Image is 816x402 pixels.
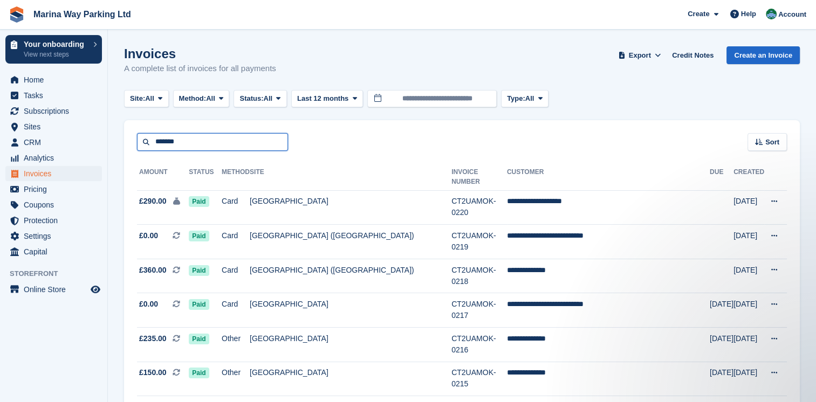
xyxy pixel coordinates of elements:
[139,333,167,344] span: £235.00
[222,362,250,396] td: Other
[206,93,215,104] span: All
[733,259,764,293] td: [DATE]
[189,265,209,276] span: Paid
[5,35,102,64] a: Your onboarding View next steps
[24,244,88,259] span: Capital
[137,164,189,191] th: Amount
[124,46,276,61] h1: Invoices
[145,93,154,104] span: All
[189,334,209,344] span: Paid
[239,93,263,104] span: Status:
[189,299,209,310] span: Paid
[222,164,250,191] th: Method
[250,190,451,225] td: [GEOGRAPHIC_DATA]
[24,88,88,103] span: Tasks
[451,328,507,362] td: CT2UAMOK-0216
[89,283,102,296] a: Preview store
[189,368,209,378] span: Paid
[130,93,145,104] span: Site:
[733,190,764,225] td: [DATE]
[710,164,733,191] th: Due
[733,293,764,328] td: [DATE]
[629,50,651,61] span: Export
[451,259,507,293] td: CT2UAMOK-0218
[24,103,88,119] span: Subscriptions
[451,190,507,225] td: CT2UAMOK-0220
[451,164,507,191] th: Invoice Number
[451,225,507,259] td: CT2UAMOK-0219
[139,196,167,207] span: £290.00
[222,225,250,259] td: Card
[24,282,88,297] span: Online Store
[139,230,158,241] span: £0.00
[179,93,207,104] span: Method:
[5,135,102,150] a: menu
[124,90,169,108] button: Site: All
[24,72,88,87] span: Home
[5,282,102,297] a: menu
[297,93,348,104] span: Last 12 months
[5,88,102,103] a: menu
[250,225,451,259] td: [GEOGRAPHIC_DATA] ([GEOGRAPHIC_DATA])
[250,164,451,191] th: Site
[222,293,250,328] td: Card
[733,164,764,191] th: Created
[5,182,102,197] a: menu
[222,190,250,225] td: Card
[124,63,276,75] p: A complete list of invoices for all payments
[5,197,102,212] a: menu
[710,362,733,396] td: [DATE]
[5,166,102,181] a: menu
[451,362,507,396] td: CT2UAMOK-0215
[291,90,363,108] button: Last 12 months
[733,225,764,259] td: [DATE]
[10,268,107,279] span: Storefront
[189,196,209,207] span: Paid
[24,40,88,48] p: Your onboarding
[778,9,806,20] span: Account
[501,90,548,108] button: Type: All
[726,46,800,64] a: Create an Invoice
[222,259,250,293] td: Card
[5,244,102,259] a: menu
[189,164,222,191] th: Status
[710,293,733,328] td: [DATE]
[250,362,451,396] td: [GEOGRAPHIC_DATA]
[668,46,718,64] a: Credit Notes
[507,93,525,104] span: Type:
[5,119,102,134] a: menu
[710,328,733,362] td: [DATE]
[741,9,756,19] span: Help
[5,228,102,244] a: menu
[264,93,273,104] span: All
[24,150,88,165] span: Analytics
[765,137,779,148] span: Sort
[5,213,102,228] a: menu
[24,119,88,134] span: Sites
[733,328,764,362] td: [DATE]
[24,197,88,212] span: Coupons
[733,362,764,396] td: [DATE]
[234,90,286,108] button: Status: All
[24,213,88,228] span: Protection
[139,299,158,310] span: £0.00
[451,293,507,328] td: CT2UAMOK-0217
[688,9,709,19] span: Create
[173,90,230,108] button: Method: All
[250,328,451,362] td: [GEOGRAPHIC_DATA]
[139,367,167,378] span: £150.00
[24,166,88,181] span: Invoices
[24,135,88,150] span: CRM
[525,93,534,104] span: All
[250,259,451,293] td: [GEOGRAPHIC_DATA] ([GEOGRAPHIC_DATA])
[139,265,167,276] span: £360.00
[24,182,88,197] span: Pricing
[24,50,88,59] p: View next steps
[189,231,209,241] span: Paid
[5,103,102,119] a: menu
[24,228,88,244] span: Settings
[5,72,102,87] a: menu
[250,293,451,328] td: [GEOGRAPHIC_DATA]
[9,6,25,23] img: stora-icon-8386f47178a22dfd0bd8f6a31ec36ba5ce8667c1dd55bd0f319d3a0aa187defe.svg
[5,150,102,165] a: menu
